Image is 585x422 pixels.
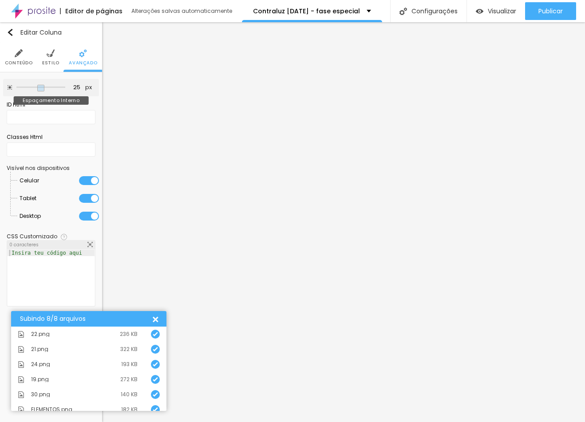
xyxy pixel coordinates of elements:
[31,392,50,397] span: 30.png
[121,407,138,412] div: 182 KB
[399,8,407,15] img: Icone
[7,166,95,171] div: Visível nos dispositivos
[7,234,57,239] div: CSS Customizado
[42,61,59,65] span: Estilo
[7,241,95,249] div: 0 caracteres
[7,29,14,36] img: Icone
[121,362,138,367] div: 193 KB
[488,8,516,15] span: Visualizar
[20,207,41,225] span: Desktop
[7,29,62,36] div: Editar Coluna
[8,85,12,90] img: Icone
[7,133,95,141] div: Classes Html
[131,8,233,14] div: Alterações salvas automaticamente
[153,407,158,412] img: Icone
[153,347,158,352] img: Icone
[47,49,55,57] img: Icone
[467,2,525,20] button: Visualizar
[153,392,158,397] img: Icone
[153,377,158,382] img: Icone
[31,407,72,412] span: ELEMENTOS.png
[476,8,483,15] img: view-1.svg
[538,8,563,15] span: Publicar
[69,61,97,65] span: Avançado
[7,101,95,109] div: ID Html
[120,347,138,352] div: 322 KB
[31,377,49,382] span: 19.png
[60,8,123,14] div: Editor de páginas
[253,8,360,14] p: Contraluz [DATE] - fase especial
[31,347,48,352] span: 21.png
[15,49,23,57] img: Icone
[18,406,24,413] img: Icone
[87,242,93,247] img: Icone
[153,331,158,337] img: Icone
[20,189,36,207] span: Tablet
[61,234,67,240] img: Icone
[8,250,86,256] div: Insira teu código aqui
[20,172,39,189] span: Celular
[525,2,576,20] button: Publicar
[102,22,585,422] iframe: Editor
[18,391,24,398] img: Icone
[121,392,138,397] div: 140 KB
[18,376,24,383] img: Icone
[120,377,138,382] div: 272 KB
[31,362,50,367] span: 24.png
[5,61,33,65] span: Conteúdo
[18,346,24,353] img: Icone
[120,331,138,337] div: 236 KB
[83,84,95,91] button: px
[79,49,87,57] img: Icone
[153,362,158,367] img: Icone
[18,361,24,368] img: Icone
